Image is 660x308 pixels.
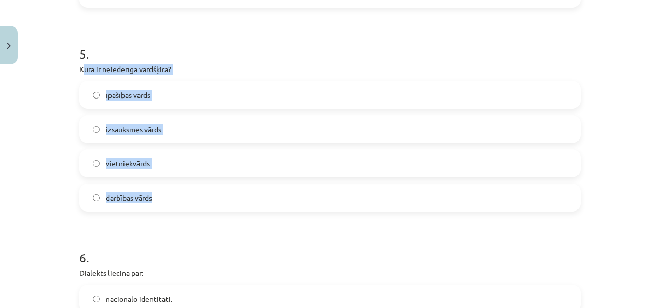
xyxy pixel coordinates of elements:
[106,124,161,135] span: izsauksmes vārds
[106,293,172,304] span: nacionālo identitāti.
[93,126,100,133] input: izsauksmes vārds
[79,268,581,278] p: Dialekts liecina par:
[93,194,100,201] input: darbības vārds
[79,64,581,75] p: Kura ir neiederīgā vārdšķira?
[93,92,100,99] input: īpašības vārds
[93,296,100,302] input: nacionālo identitāti.
[93,160,100,167] input: vietniekvārds
[106,192,152,203] span: darbības vārds
[79,29,581,61] h1: 5 .
[106,158,150,169] span: vietniekvārds
[7,43,11,49] img: icon-close-lesson-0947bae3869378f0d4975bcd49f059093ad1ed9edebbc8119c70593378902aed.svg
[106,90,150,101] span: īpašības vārds
[79,232,581,264] h1: 6 .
